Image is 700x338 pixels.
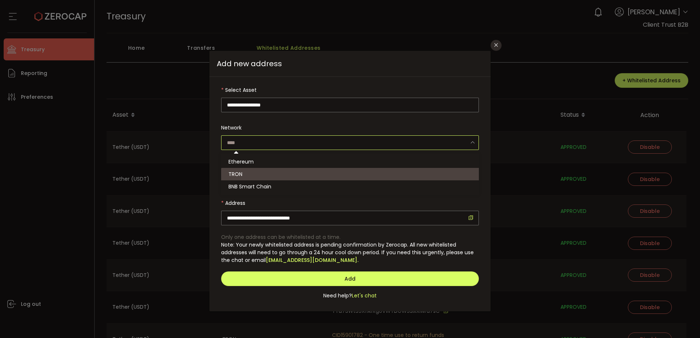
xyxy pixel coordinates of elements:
a: [EMAIL_ADDRESS][DOMAIN_NAME]. [266,256,358,264]
span: TRON [228,170,242,178]
iframe: Chat Widget [663,303,700,338]
span: Only one address can be whitelisted at a time. [221,233,340,241]
div: dialog [209,51,491,312]
span: Note: Your newly whitelisted address is pending confirmation by Zerocap. All new whitelisted addr... [221,241,474,264]
span: Ethereum [228,158,254,165]
span: Need help? [323,292,352,300]
button: Close [491,40,502,51]
span: Add new address [209,51,491,77]
button: Add [221,271,479,286]
span: Add [345,275,355,282]
span: Let's chat [352,292,377,300]
span: BNB Smart Chain [228,183,271,190]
